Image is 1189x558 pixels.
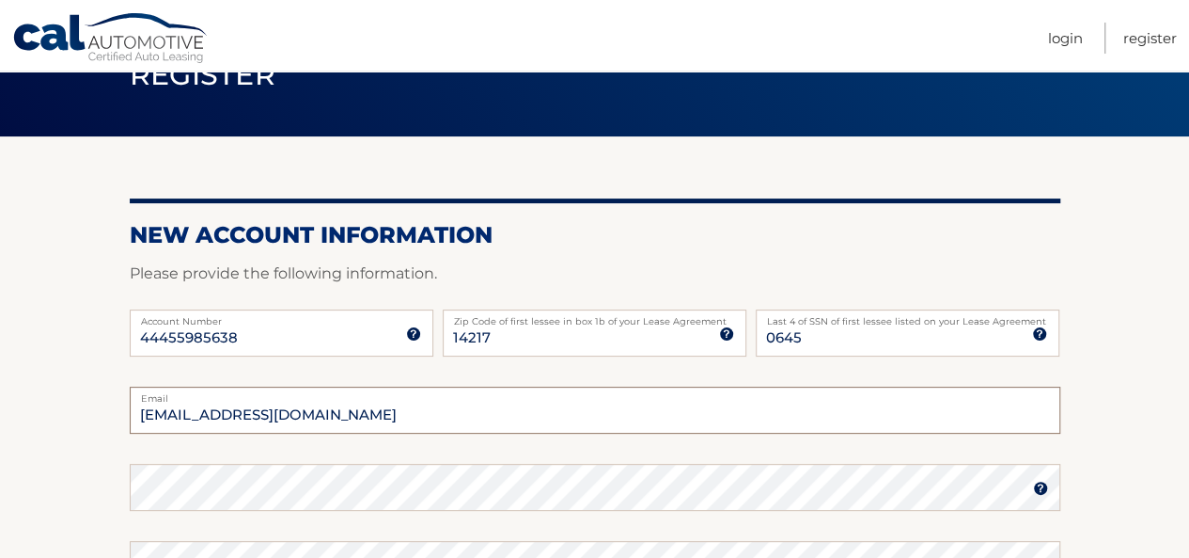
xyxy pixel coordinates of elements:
[756,310,1059,325] label: Last 4 of SSN of first lessee listed on your Lease Agreement
[1032,327,1047,342] img: tooltip.svg
[130,387,1060,434] input: Email
[443,310,746,325] label: Zip Code of first lessee in box 1b of your Lease Agreement
[756,310,1059,357] input: SSN or EIN (last 4 digits only)
[130,57,276,92] span: Register
[130,261,1060,287] p: Please provide the following information.
[130,310,433,357] input: Account Number
[719,327,734,342] img: tooltip.svg
[130,221,1060,249] h2: New Account Information
[130,387,1060,402] label: Email
[12,12,210,67] a: Cal Automotive
[406,327,421,342] img: tooltip.svg
[1033,481,1048,496] img: tooltip.svg
[130,310,433,325] label: Account Number
[443,310,746,357] input: Zip Code
[1123,23,1177,54] a: Register
[1048,23,1083,54] a: Login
